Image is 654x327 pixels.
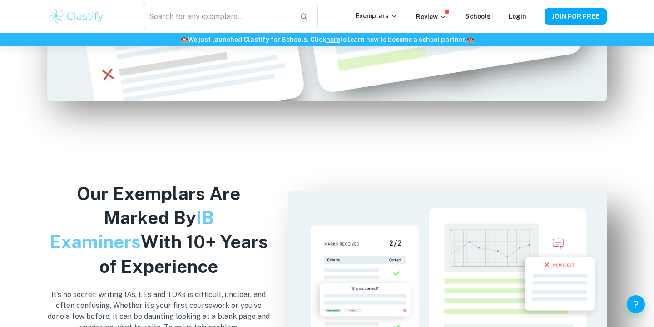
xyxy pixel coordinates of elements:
[627,295,645,313] button: Help and Feedback
[47,181,270,278] h2: Our Exemplars Are Marked By With 10+ Years of Experience
[465,13,490,20] a: Schools
[466,36,474,43] span: 🏫
[416,12,447,22] p: Review
[143,4,292,29] input: Search for any exemplars...
[326,36,340,43] a: here
[47,7,105,25] img: Clastify logo
[180,36,188,43] span: 🏫
[2,35,652,45] h6: We just launched Clastify for Schools. Click to learn how to become a school partner.
[356,11,398,21] p: Exemplars
[545,8,607,25] button: JOIN FOR FREE
[509,13,526,20] a: Login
